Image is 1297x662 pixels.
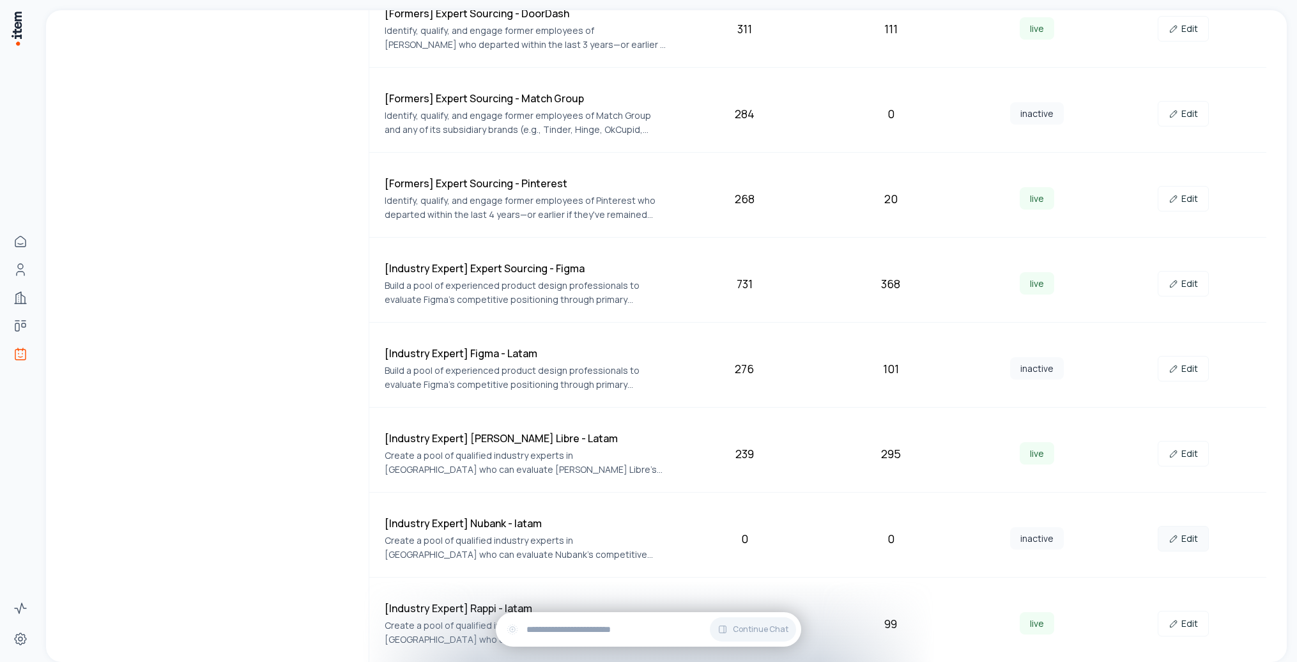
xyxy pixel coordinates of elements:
[823,275,959,293] div: 368
[1020,17,1054,40] span: live
[1158,356,1209,381] a: Edit
[385,279,667,307] p: Build a pool of experienced product design professionals to evaluate Figma's competitive position...
[385,261,667,276] h4: [Industry Expert] Expert Sourcing - Figma
[1158,16,1209,42] a: Edit
[710,617,796,642] button: Continue Chat
[823,615,959,633] div: 99
[385,109,667,137] p: Identify, qualify, and engage former employees of Match Group and any of its subsidiary brands (e...
[1158,526,1209,551] a: Edit
[677,275,813,293] div: 731
[385,176,667,191] h4: [Formers] Expert Sourcing - Pinterest
[1010,102,1064,125] span: inactive
[385,534,667,562] p: Create a pool of qualified industry experts in [GEOGRAPHIC_DATA] who can evaluate Nubank's compet...
[677,445,813,463] div: 239
[385,194,667,222] p: Identify, qualify, and engage former employees of Pinterest who departed within the last 4 years—...
[385,6,667,21] h4: [Formers] Expert Sourcing - DoorDash
[385,619,667,647] p: Create a pool of qualified industry experts in [GEOGRAPHIC_DATA] who can evaluate [PERSON_NAME]'s...
[733,624,788,635] span: Continue Chat
[677,20,813,38] div: 311
[1158,101,1209,127] a: Edit
[677,190,813,208] div: 268
[677,105,813,123] div: 284
[677,530,813,548] div: 0
[1010,357,1064,380] span: inactive
[8,229,33,254] a: Home
[385,91,667,106] h4: [Formers] Expert Sourcing - Match Group
[385,364,667,392] p: Build a pool of experienced product design professionals to evaluate Figma's competitive position...
[1158,611,1209,636] a: Edit
[8,341,33,367] a: Agents
[385,449,667,477] p: Create a pool of qualified industry experts in [GEOGRAPHIC_DATA] who can evaluate [PERSON_NAME] L...
[10,10,23,47] img: Item Brain Logo
[8,257,33,282] a: People
[1020,442,1054,465] span: live
[1158,186,1209,212] a: Edit
[1010,527,1064,550] span: inactive
[823,190,959,208] div: 20
[823,360,959,378] div: 101
[496,612,801,647] div: Continue Chat
[8,285,33,311] a: Companies
[385,516,667,531] h4: [Industry Expert] Nubank - latam
[1020,612,1054,635] span: live
[1158,271,1209,296] a: Edit
[385,24,667,52] p: Identify, qualify, and engage former employees of [PERSON_NAME] who departed within the last 3 ye...
[385,431,667,446] h4: [Industry Expert] [PERSON_NAME] Libre - Latam
[1158,441,1209,466] a: Edit
[823,20,959,38] div: 111
[8,313,33,339] a: Deals
[1020,187,1054,210] span: live
[8,626,33,652] a: Settings
[677,360,813,378] div: 276
[1020,272,1054,295] span: live
[8,596,33,621] a: Activity
[823,445,959,463] div: 295
[823,530,959,548] div: 0
[385,601,667,616] h4: [Industry Expert] Rappi - latam
[385,346,667,361] h4: [Industry Expert] Figma - Latam
[823,105,959,123] div: 0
